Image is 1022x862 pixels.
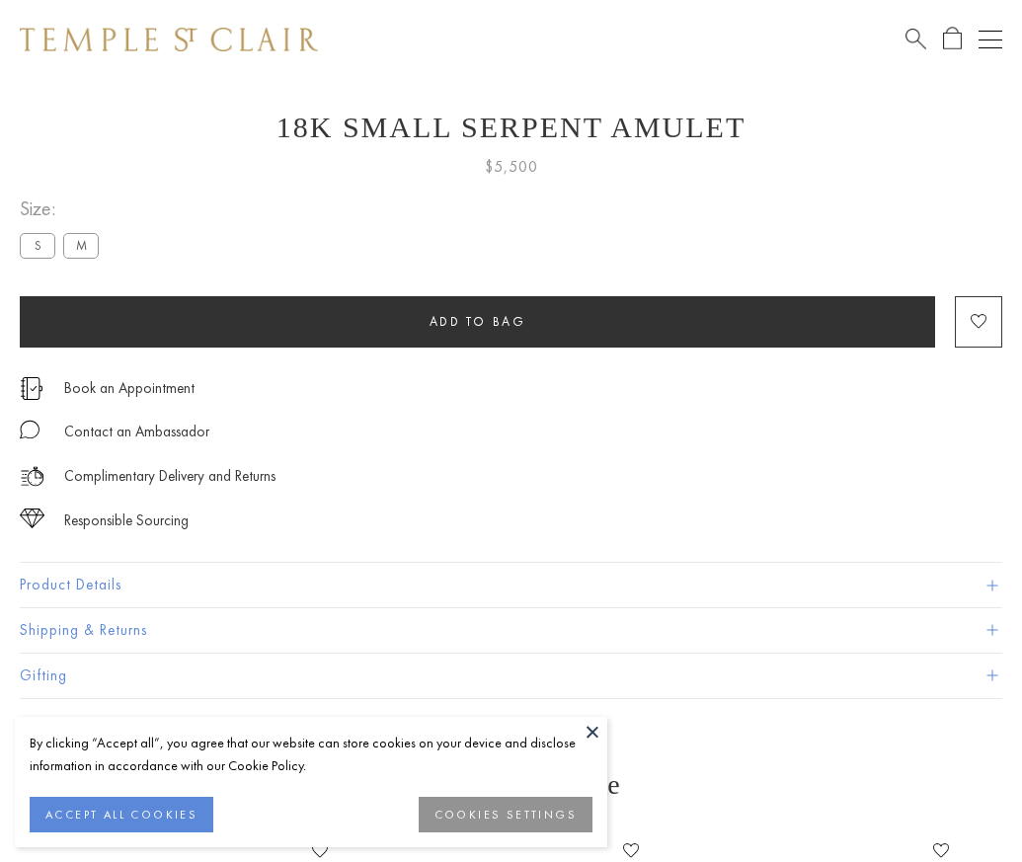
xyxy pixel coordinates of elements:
[64,420,209,444] div: Contact an Ambassador
[64,464,275,489] p: Complimentary Delivery and Returns
[905,27,926,51] a: Search
[30,797,213,832] button: ACCEPT ALL COOKIES
[64,509,189,533] div: Responsible Sourcing
[64,377,195,399] a: Book an Appointment
[20,420,39,439] img: MessageIcon-01_2.svg
[20,509,44,528] img: icon_sourcing.svg
[20,233,55,258] label: S
[20,296,935,348] button: Add to bag
[20,654,1002,698] button: Gifting
[20,111,1002,144] h1: 18K Small Serpent Amulet
[943,27,962,51] a: Open Shopping Bag
[20,464,44,489] img: icon_delivery.svg
[430,313,526,330] span: Add to bag
[63,233,99,258] label: M
[30,732,592,777] div: By clicking “Accept all”, you agree that our website can store cookies on your device and disclos...
[20,193,107,225] span: Size:
[485,154,538,180] span: $5,500
[20,377,43,400] img: icon_appointment.svg
[979,28,1002,51] button: Open navigation
[419,797,592,832] button: COOKIES SETTINGS
[20,608,1002,653] button: Shipping & Returns
[20,563,1002,607] button: Product Details
[20,28,318,51] img: Temple St. Clair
